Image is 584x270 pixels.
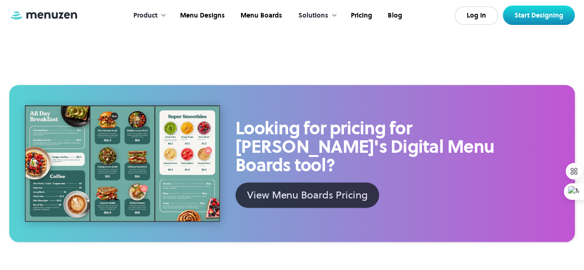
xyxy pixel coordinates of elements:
a: Menu Designs [171,1,232,30]
a: Menu Boards [232,1,289,30]
a: View Menu Boards Pricing [235,182,379,208]
div: Solutions [289,1,342,30]
a: Pricing [342,1,379,30]
a: Log In [455,6,498,25]
div: Product [124,1,171,30]
a: Start Designing [503,6,575,25]
div: Product [133,11,157,21]
div: Solutions [298,11,328,21]
div: View Menu Boards Pricing [247,187,367,203]
a: Blog [379,1,409,30]
h2: Looking for pricing for [PERSON_NAME]'s Digital Menu Boards tool? [235,119,552,174]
